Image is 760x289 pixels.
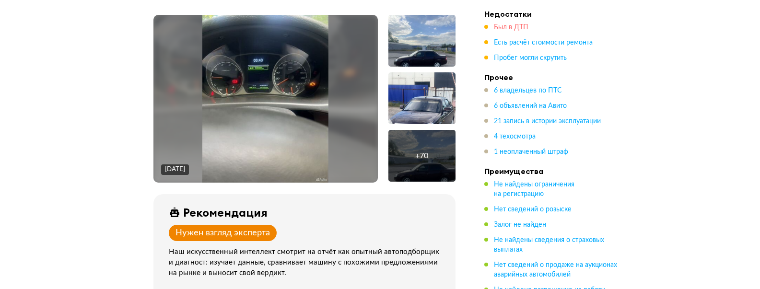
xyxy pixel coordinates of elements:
[494,206,572,213] span: Нет сведений о розыске
[494,221,546,228] span: Залог не найден
[494,133,536,140] span: 4 техосмотра
[494,39,593,46] span: Есть расчёт стоимости ремонта
[484,9,619,19] h4: Недостатки
[169,247,444,278] div: Наш искусственный интеллект смотрит на отчёт как опытный автоподборщик и диагност: изучает данные...
[494,262,617,278] span: Нет сведений о продаже на аукционах аварийных автомобилей
[494,237,604,253] span: Не найдены сведения о страховых выплатах
[175,228,270,238] div: Нужен взгляд эксперта
[494,181,574,197] span: Не найдены ограничения на регистрацию
[202,15,328,183] img: Main car
[494,103,567,109] span: 6 объявлений на Авито
[494,87,562,94] span: 6 владельцев по ПТС
[494,118,601,125] span: 21 запись в истории эксплуатации
[494,55,567,61] span: Пробег могли скрутить
[484,72,619,82] h4: Прочее
[415,151,428,161] div: + 70
[494,149,568,155] span: 1 неоплаченный штраф
[494,24,528,31] span: Был в ДТП
[484,166,619,176] h4: Преимущества
[165,165,185,174] div: [DATE]
[183,206,268,219] div: Рекомендация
